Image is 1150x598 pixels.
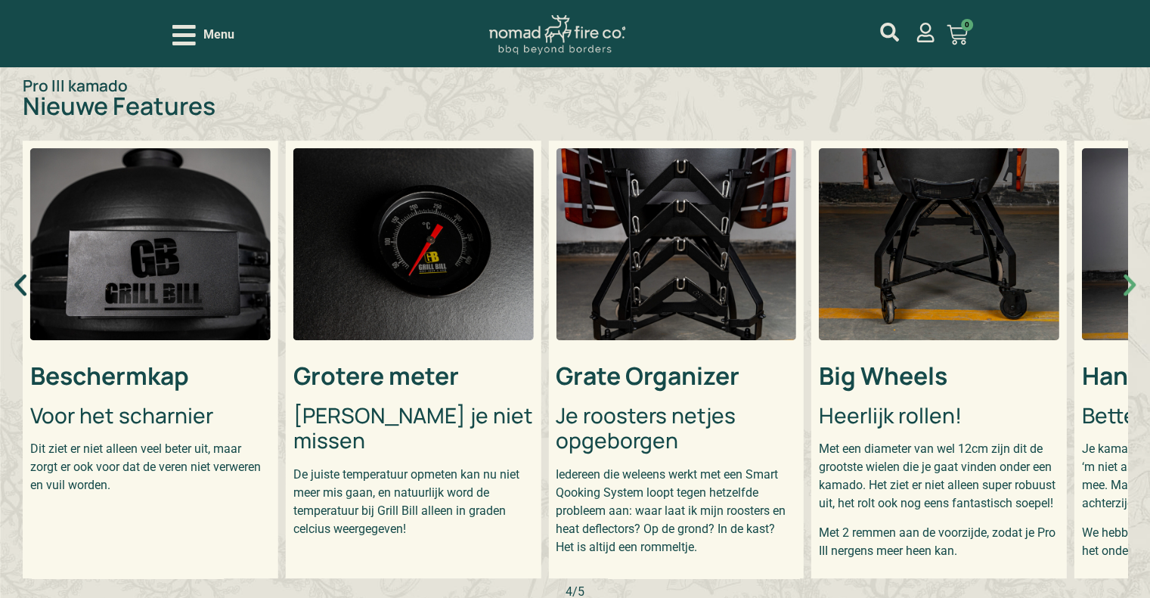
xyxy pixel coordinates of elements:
div: Carrousel [23,141,1127,598]
p: Met 2 remmen aan de voorzijde, zodat je Pro III nergens meer heen kan. [819,524,1059,560]
h3: Voor het scharnier [30,403,271,429]
img: Grill Bill Grate Organizer [556,148,796,340]
h2: Nieuwe Features [23,94,1127,118]
div: 5 / 5 [286,141,541,578]
a: mijn account [916,23,935,42]
div: Vorige slide [6,271,35,299]
a: mijn account [880,23,899,42]
div: 4 / 5 [23,141,278,578]
img: Cover GB Pro III [30,148,271,340]
p: Dit ziet er niet alleen veel beter uit, maar zorgt er ook voor dat de veren niet verweren en vuil... [30,440,271,494]
p: De juiste temperatuur opmeten kan nu niet meer mis gaan, en natuurlijk word de temperatuur bij Gr... [293,466,534,538]
img: Nomad Logo [489,15,625,55]
span: 0 [961,19,973,31]
strong: Beschermkap [30,359,189,392]
h3: [PERSON_NAME] je niet missen [293,403,534,454]
p: Pro III kamado [23,78,1127,94]
strong: Grate Organizer [556,359,739,392]
strong: Grotere meter [293,359,459,392]
p: Iedereen die weleens werkt met een Smart Qooking System loopt tegen hetzelfde probleem aan: waar ... [556,466,796,556]
div: Open/Close Menu [172,22,234,48]
a: 0 [928,15,986,54]
h3: Je roosters netjes opgeborgen [556,403,796,454]
div: Volgende slide [1115,271,1144,299]
strong: Big Wheels [819,359,947,392]
div: 2 / 5 [811,141,1067,578]
div: 1 / 5 [548,141,804,578]
h3: Heerlijk rollen! [819,403,1059,429]
p: Met een diameter van wel 12cm zijn dit de grootste wielen die je gaat vinden onder een kamado. He... [819,440,1059,513]
div: / [566,586,584,598]
span: Menu [203,26,234,44]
